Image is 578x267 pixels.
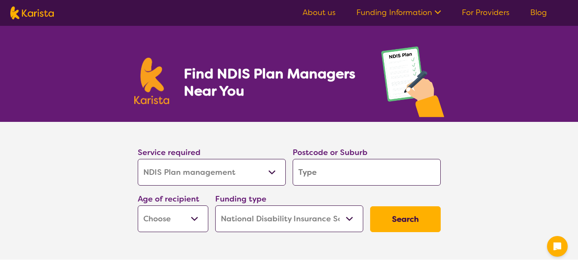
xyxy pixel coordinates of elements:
a: For Providers [462,7,510,18]
label: Age of recipient [138,194,199,204]
img: Karista logo [134,58,170,104]
a: Funding Information [356,7,441,18]
label: Postcode or Suburb [293,147,368,158]
h1: Find NDIS Plan Managers Near You [184,65,364,99]
a: About us [303,7,336,18]
label: Service required [138,147,201,158]
a: Blog [530,7,547,18]
img: plan-management [381,47,444,122]
button: Search [370,206,441,232]
input: Type [293,159,441,186]
label: Funding type [215,194,266,204]
img: Karista logo [10,6,54,19]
